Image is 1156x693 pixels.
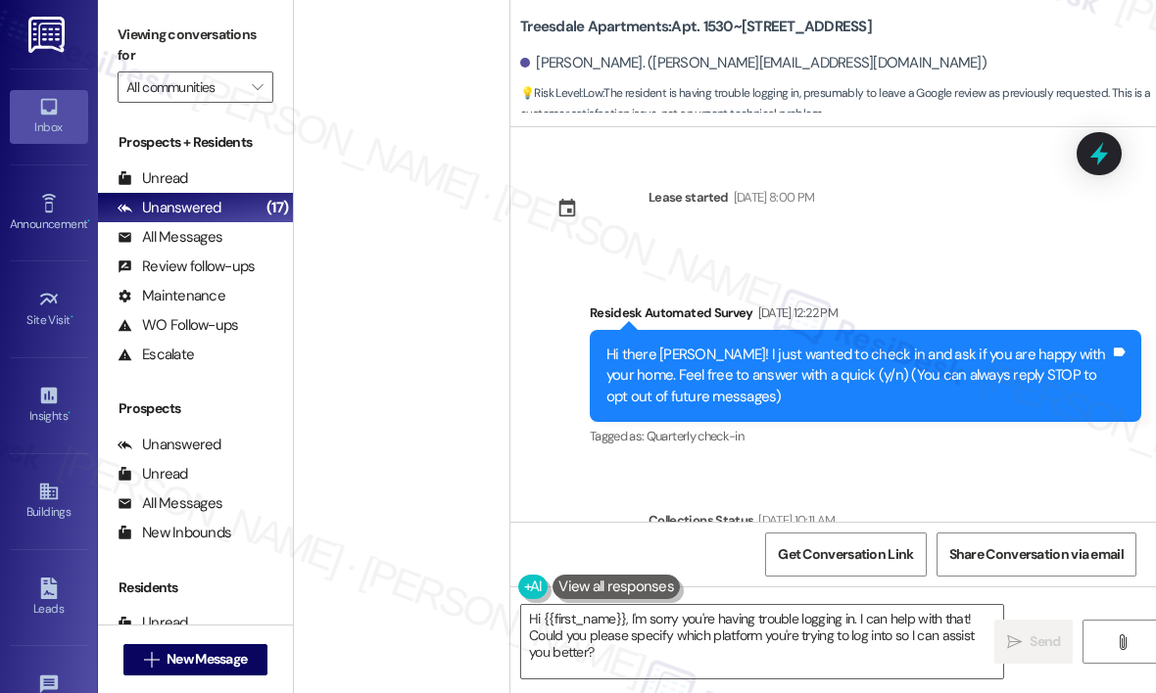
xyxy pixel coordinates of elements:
a: Leads [10,572,88,624]
button: New Message [123,644,268,675]
span: New Message [167,649,247,670]
span: Get Conversation Link [778,544,913,565]
i:  [1115,634,1130,650]
div: Prospects + Residents [98,132,293,153]
input: All communities [126,71,242,103]
span: • [71,310,73,324]
div: All Messages [118,227,222,248]
button: Get Conversation Link [765,532,926,577]
div: (17) [262,193,293,223]
div: Unanswered [118,435,221,455]
div: New Inbounds [118,523,231,543]
div: Unread [118,168,188,189]
div: [PERSON_NAME]. ([PERSON_NAME][EMAIL_ADDRESS][DOMAIN_NAME]) [520,53,987,73]
span: • [68,406,71,420]
div: Lease started [649,187,729,208]
span: Share Conversation via email [949,544,1124,565]
div: Residents [98,577,293,598]
i:  [144,652,159,668]
div: WO Follow-ups [118,315,238,336]
a: Insights • [10,379,88,432]
button: Send [994,620,1073,664]
span: Send [1030,631,1060,652]
img: ResiDesk Logo [28,17,69,53]
div: [DATE] 12:22 PM [753,302,838,323]
div: Unread [118,464,188,485]
div: [DATE] 8:00 PM [729,187,815,208]
div: Review follow-ups [118,256,255,277]
b: Treesdale Apartments: Apt. 1530~[STREET_ADDRESS] [520,17,872,37]
div: [DATE] 10:11 AM [753,510,835,531]
label: Viewing conversations for [118,20,273,71]
a: Buildings [10,475,88,528]
div: Residesk Automated Survey [590,302,1141,330]
div: Collections Status [649,510,753,531]
div: Tagged as: [590,422,1141,450]
div: Escalate [118,345,194,365]
span: : The resident is having trouble logging in, presumably to leave a Google review as previously re... [520,83,1156,125]
strong: 💡 Risk Level: Low [520,85,602,101]
span: Quarterly check-in [647,428,744,444]
i:  [252,79,263,95]
div: All Messages [118,493,222,514]
i:  [1007,634,1022,650]
button: Share Conversation via email [937,532,1136,577]
div: Prospects [98,398,293,419]
span: • [87,214,90,228]
div: Unread [118,613,188,633]
div: Hi there [PERSON_NAME]! I just wanted to check in and ask if you are happy with your home. Feel f... [606,345,1110,407]
a: Inbox [10,90,88,143]
div: Maintenance [118,286,225,306]
a: Site Visit • [10,283,88,336]
div: Unanswered [118,198,221,218]
textarea: Hi {{first_name}}, I'm sorry you're having trouble logging in. I can help with that! Could you pl... [521,605,1003,678]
